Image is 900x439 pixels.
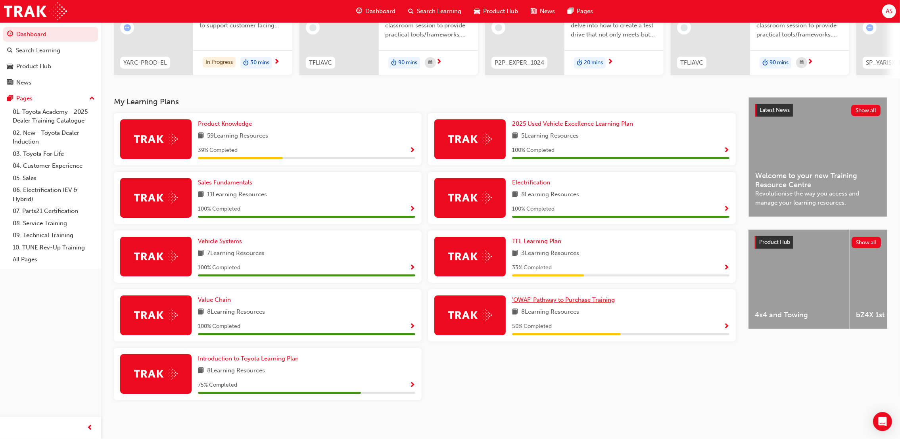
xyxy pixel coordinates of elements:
[428,58,432,68] span: calendar-icon
[723,204,729,214] button: Show Progress
[198,190,204,200] span: book-icon
[723,322,729,332] button: Show Progress
[10,253,98,266] a: All Pages
[87,423,93,433] span: prev-icon
[398,58,417,67] span: 90 mins
[123,58,167,67] span: YARC-PROD-EL
[274,59,280,66] span: next-icon
[10,160,98,172] a: 04. Customer Experience
[198,295,234,305] a: Value Chain
[512,295,618,305] a: 'OWAF' Pathway to Purchase Training
[723,146,729,155] button: Show Progress
[568,6,574,16] span: pages-icon
[7,95,13,102] span: pages-icon
[512,238,561,245] span: TFL Learning Plan
[755,189,881,207] span: Revolutionise the way you access and manage your learning resources.
[385,12,472,39] span: This is a 90 minute virtual classroom session to provide practical tools/frameworks, behaviours a...
[512,120,633,127] span: 2025 Used Vehicle Excellence Learning Plan
[198,249,204,259] span: book-icon
[250,58,269,67] span: 30 mins
[521,190,579,200] span: 8 Learning Resources
[748,97,887,217] a: Latest NewsShow allWelcome to your new Training Resource CentreRevolutionise the way you access a...
[10,172,98,184] a: 05. Sales
[350,3,402,19] a: guage-iconDashboard
[561,3,599,19] a: pages-iconPages
[577,58,582,68] span: duration-icon
[7,47,13,54] span: search-icon
[512,307,518,317] span: book-icon
[483,7,518,16] span: Product Hub
[10,148,98,160] a: 03. Toyota For Life
[198,205,240,214] span: 100 % Completed
[512,263,552,272] span: 33 % Completed
[16,46,60,55] div: Search Learning
[391,58,397,68] span: duration-icon
[409,322,415,332] button: Show Progress
[198,355,299,362] span: Introduction to Toyota Learning Plan
[512,237,564,246] a: TFL Learning Plan
[448,250,492,263] img: Trak
[409,323,415,330] span: Show Progress
[807,59,813,66] span: next-icon
[770,58,789,67] span: 90 mins
[762,58,768,68] span: duration-icon
[7,31,13,38] span: guage-icon
[748,230,850,329] a: 4x4 and Towing
[7,63,13,70] span: car-icon
[198,322,240,331] span: 100 % Completed
[134,192,178,204] img: Trak
[198,307,204,317] span: book-icon
[409,265,415,272] span: Show Progress
[198,146,238,155] span: 39 % Completed
[134,309,178,321] img: Trak
[198,238,242,245] span: Vehicle Systems
[607,59,613,66] span: next-icon
[198,263,240,272] span: 100 % Completed
[16,62,51,71] div: Product Hub
[495,24,502,31] span: learningRecordVerb_NONE-icon
[756,12,843,39] span: This is a 90 minute virtual classroom session to provide practical tools/frameworks, behaviours a...
[16,94,33,103] div: Pages
[198,354,302,363] a: Introduction to Toyota Learning Plan
[866,24,873,31] span: learningRecordVerb_ATTEMPT-icon
[409,206,415,213] span: Show Progress
[114,97,736,106] h3: My Learning Plans
[198,237,245,246] a: Vehicle Systems
[207,190,267,200] span: 11 Learning Resources
[512,131,518,141] span: book-icon
[512,322,552,331] span: 50 % Completed
[760,107,790,113] span: Latest News
[755,236,881,249] a: Product HubShow all
[540,7,555,16] span: News
[521,131,579,141] span: 5 Learning Resources
[89,94,95,104] span: up-icon
[521,307,579,317] span: 8 Learning Resources
[409,382,415,389] span: Show Progress
[207,249,265,259] span: 7 Learning Resources
[512,296,615,303] span: 'OWAF' Pathway to Purchase Training
[7,79,13,86] span: news-icon
[198,366,204,376] span: book-icon
[524,3,561,19] a: news-iconNews
[4,2,67,20] img: Trak
[409,147,415,154] span: Show Progress
[681,24,688,31] span: learningRecordVerb_NONE-icon
[198,178,255,187] a: Sales Fundamentals
[448,192,492,204] img: Trak
[521,249,579,259] span: 3 Learning Resources
[198,179,252,186] span: Sales Fundamentals
[495,58,544,67] span: P2P_EXPER_1024
[365,7,395,16] span: Dashboard
[134,250,178,263] img: Trak
[474,6,480,16] span: car-icon
[207,131,268,141] span: 59 Learning Resources
[680,58,703,67] span: TFLIAVC
[723,263,729,273] button: Show Progress
[571,12,657,39] span: In Step 4: Experience, we’ll delve into how to create a test drive that not only meets but exceed...
[10,217,98,230] a: 08. Service Training
[800,58,804,68] span: calendar-icon
[409,263,415,273] button: Show Progress
[3,43,98,58] a: Search Learning
[356,6,362,16] span: guage-icon
[512,179,550,186] span: Electrification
